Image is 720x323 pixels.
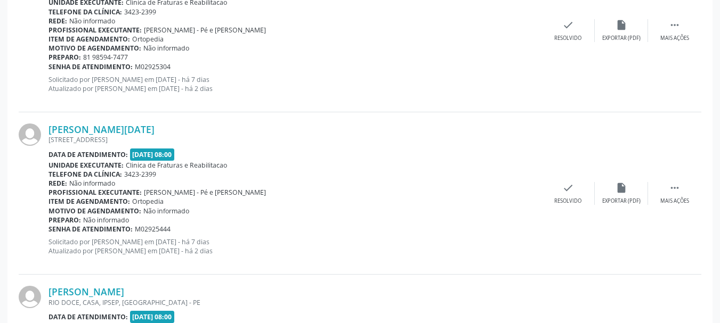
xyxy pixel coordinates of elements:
i:  [669,182,681,194]
b: Unidade executante: [48,161,124,170]
div: Exportar (PDF) [602,35,641,42]
b: Profissional executante: [48,26,142,35]
b: Rede: [48,16,67,26]
span: M02925304 [135,62,171,71]
span: 81 98594-7477 [83,53,128,62]
span: 3423-2399 [124,7,156,16]
b: Rede: [48,179,67,188]
b: Telefone da clínica: [48,7,122,16]
span: Não informado [69,16,115,26]
span: Não informado [143,44,189,53]
b: Preparo: [48,53,81,62]
span: [PERSON_NAME] - Pé e [PERSON_NAME] [144,188,266,197]
b: Motivo de agendamento: [48,44,141,53]
div: Mais ações [660,35,689,42]
span: Não informado [69,179,115,188]
span: M02925444 [135,225,171,234]
img: img [19,123,41,146]
div: Mais ações [660,197,689,205]
i: insert_drive_file [616,182,627,194]
div: RIO DOCE, CASA, IPSEP, [GEOGRAPHIC_DATA] - PE [48,298,541,307]
div: Resolvido [554,197,581,205]
b: Profissional executante: [48,188,142,197]
b: Data de atendimento: [48,312,128,321]
i:  [669,19,681,31]
b: Preparo: [48,216,81,225]
a: [PERSON_NAME] [48,286,124,297]
span: [DATE] 08:00 [130,148,175,161]
span: [DATE] 08:00 [130,311,175,323]
i: check [562,182,574,194]
b: Item de agendamento: [48,197,130,206]
b: Senha de atendimento: [48,62,133,71]
a: [PERSON_NAME][DATE] [48,123,155,135]
b: Telefone da clínica: [48,170,122,179]
p: Solicitado por [PERSON_NAME] em [DATE] - há 7 dias Atualizado por [PERSON_NAME] em [DATE] - há 2 ... [48,75,541,93]
span: 3423-2399 [124,170,156,179]
i: check [562,19,574,31]
img: img [19,286,41,308]
b: Senha de atendimento: [48,225,133,234]
span: [PERSON_NAME] - Pé e [PERSON_NAME] [144,26,266,35]
div: Exportar (PDF) [602,197,641,205]
span: Ortopedia [132,197,164,206]
b: Motivo de agendamento: [48,206,141,216]
b: Data de atendimento: [48,150,128,159]
span: Não informado [83,216,129,225]
span: Não informado [143,206,189,216]
div: Resolvido [554,35,581,42]
div: [STREET_ADDRESS] [48,135,541,144]
p: Solicitado por [PERSON_NAME] em [DATE] - há 7 dias Atualizado por [PERSON_NAME] em [DATE] - há 2 ... [48,237,541,255]
b: Item de agendamento: [48,35,130,44]
span: Ortopedia [132,35,164,44]
span: Clinica de Fraturas e Reabilitacao [126,161,227,170]
i: insert_drive_file [616,19,627,31]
